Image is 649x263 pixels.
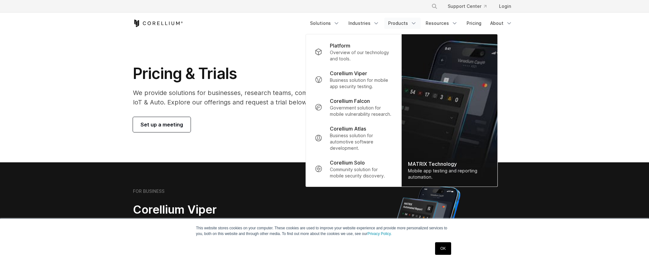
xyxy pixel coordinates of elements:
[306,18,516,29] div: Navigation Menu
[330,49,393,62] p: Overview of our technology and tools.
[330,105,393,117] p: Government solution for mobile vulnerability research.
[310,66,398,93] a: Corellium Viper Business solution for mobile app security testing.
[310,121,398,155] a: Corellium Atlas Business solution for automotive software development.
[443,1,491,12] a: Support Center
[408,168,491,180] div: Mobile app testing and reporting automation.
[133,88,384,107] p: We provide solutions for businesses, research teams, community individuals, and IoT & Auto. Explo...
[133,64,384,83] h1: Pricing & Trials
[402,34,497,187] a: MATRIX Technology Mobile app testing and reporting automation.
[429,1,440,12] button: Search
[494,1,516,12] a: Login
[330,42,350,49] p: Platform
[422,18,462,29] a: Resources
[133,203,294,217] h2: Corellium Viper
[384,18,421,29] a: Products
[133,20,183,27] a: Corellium Home
[133,117,191,132] a: Set up a meeting
[402,34,497,187] img: Matrix_WebNav_1x
[408,160,491,168] div: MATRIX Technology
[330,77,393,90] p: Business solution for mobile app security testing.
[330,97,370,105] p: Corellium Falcon
[310,155,398,183] a: Corellium Solo Community solution for mobile security discovery.
[330,70,367,77] p: Corellium Viper
[345,18,383,29] a: Industries
[330,125,366,132] p: Corellium Atlas
[141,121,183,128] span: Set up a meeting
[310,38,398,66] a: Platform Overview of our technology and tools.
[133,188,164,194] h6: FOR BUSINESS
[367,232,392,236] a: Privacy Policy.
[196,225,453,237] p: This website stores cookies on your computer. These cookies are used to improve your website expe...
[463,18,485,29] a: Pricing
[330,132,393,151] p: Business solution for automotive software development.
[310,93,398,121] a: Corellium Falcon Government solution for mobile vulnerability research.
[435,242,451,255] a: OK
[486,18,516,29] a: About
[306,18,343,29] a: Solutions
[424,1,516,12] div: Navigation Menu
[330,166,393,179] p: Community solution for mobile security discovery.
[330,159,365,166] p: Corellium Solo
